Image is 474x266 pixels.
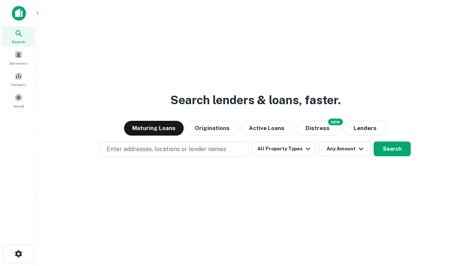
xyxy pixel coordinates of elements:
[319,141,371,156] button: Any Amount
[2,69,35,89] a: Contacts
[343,121,387,136] button: Lenders
[2,91,35,110] a: Saved
[2,48,35,68] a: Borrowers
[2,26,35,46] a: Search
[437,207,474,242] iframe: Chat Widget
[100,141,248,157] button: Enter addresses, locations or lender names
[12,6,26,21] img: capitalize-icon.png
[124,121,184,136] button: Maturing Loans
[374,141,411,156] button: Search
[296,121,340,136] button: Search distressed loans with lien and other non-mortgage details.
[10,60,27,66] span: Borrowers
[251,141,316,156] button: All Property Types
[328,119,343,125] div: NEW
[187,121,238,136] button: Originations
[241,121,293,136] button: Active Loans
[170,91,341,109] h3: Search lenders & loans, faster.
[13,103,24,109] span: Saved
[11,82,26,88] span: Contacts
[12,39,25,45] span: Search
[107,145,226,154] p: Enter addresses, locations or lender names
